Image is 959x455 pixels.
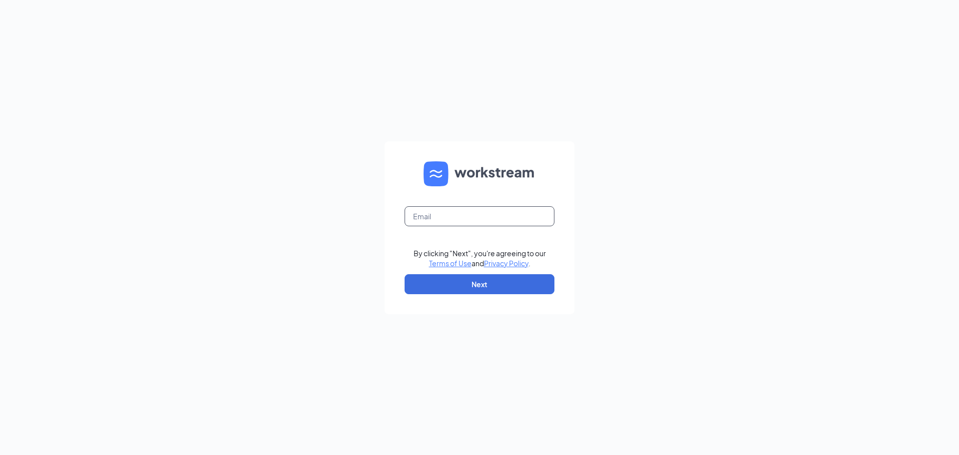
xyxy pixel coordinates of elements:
[405,206,554,226] input: Email
[429,259,472,268] a: Terms of Use
[424,161,535,186] img: WS logo and Workstream text
[414,248,546,268] div: By clicking "Next", you're agreeing to our and .
[405,274,554,294] button: Next
[484,259,528,268] a: Privacy Policy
